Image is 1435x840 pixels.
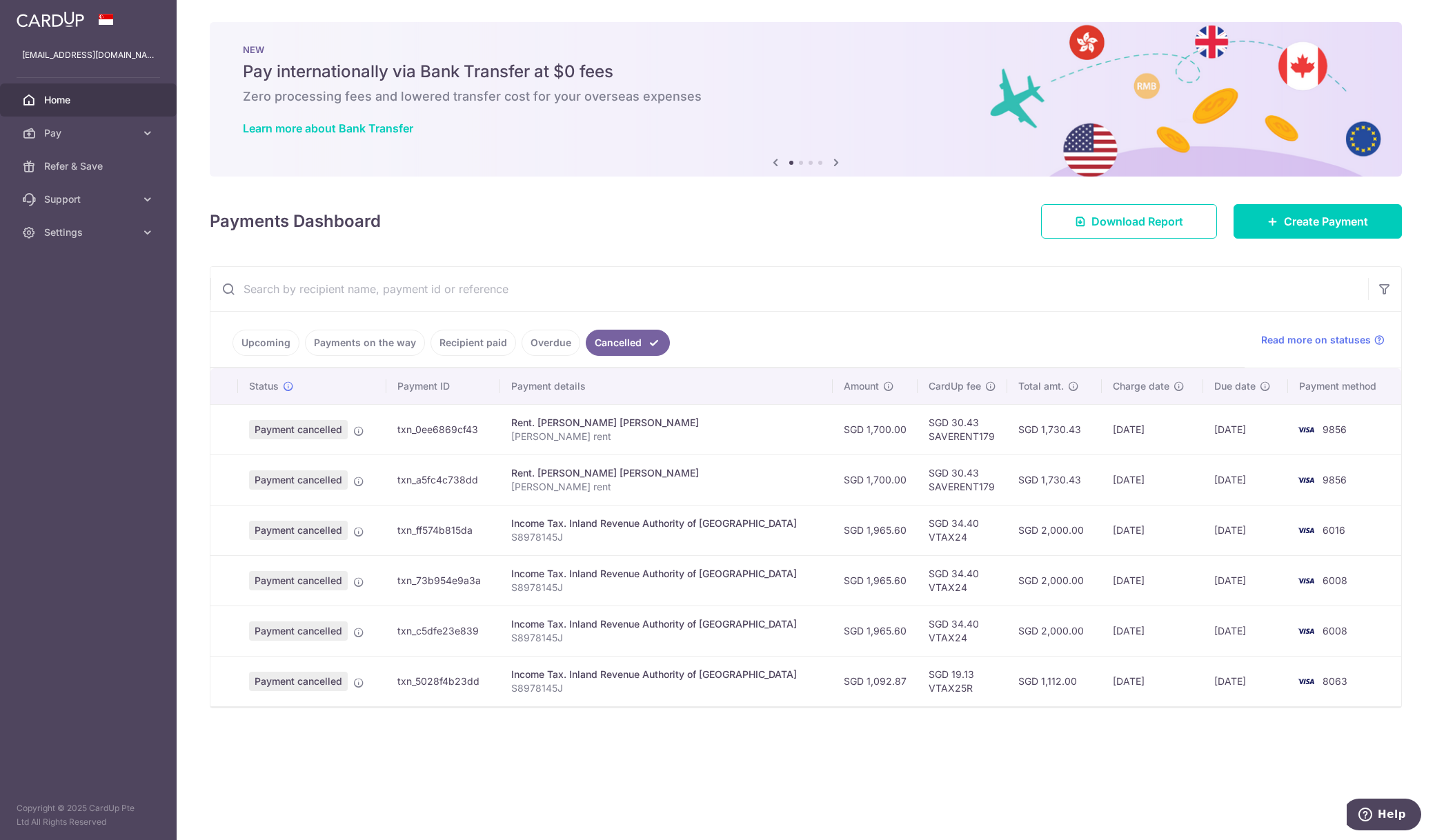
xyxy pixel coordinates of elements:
[1323,423,1347,435] span: 9856
[243,44,1369,55] p: NEW
[305,330,425,356] a: Payments on the way
[1102,656,1203,706] td: [DATE]
[833,555,918,606] td: SGD 1,965.60
[1323,574,1347,586] span: 6008
[1292,472,1320,488] img: Bank Card
[44,93,135,107] span: Home
[918,606,1007,656] td: SGD 34.40 VTAX24
[1323,625,1347,637] span: 6008
[511,581,822,594] p: S8978145J
[511,631,822,645] p: S8978145J
[833,505,918,555] td: SGD 1,965.60
[1007,454,1102,505] td: SGD 1,730.43
[44,192,135,206] span: Support
[1323,524,1345,536] span: 6016
[386,368,500,404] th: Payment ID
[1292,522,1320,539] img: Bank Card
[1007,404,1102,454] td: SGD 1,730.43
[210,22,1402,177] img: Bank transfer banner
[1102,454,1203,505] td: [DATE]
[511,416,822,430] div: Rent. [PERSON_NAME] [PERSON_NAME]
[249,672,348,691] span: Payment cancelled
[1113,379,1169,393] span: Charge date
[1234,204,1402,239] a: Create Payment
[1203,555,1288,606] td: [DATE]
[243,88,1369,105] h6: Zero processing fees and lowered transfer cost for your overseas expenses
[1292,673,1320,690] img: Bank Card
[511,466,822,480] div: Rent. [PERSON_NAME] [PERSON_NAME]
[918,404,1007,454] td: SGD 30.43 SAVERENT179
[1261,333,1371,347] span: Read more on statuses
[44,226,135,239] span: Settings
[249,470,348,490] span: Payment cancelled
[511,668,822,681] div: Income Tax. Inland Revenue Authority of [GEOGRAPHIC_DATA]
[386,606,500,656] td: txn_c5dfe23e839
[249,379,279,393] span: Status
[1007,606,1102,656] td: SGD 2,000.00
[1323,474,1347,486] span: 9856
[500,368,833,404] th: Payment details
[1292,421,1320,438] img: Bank Card
[918,454,1007,505] td: SGD 30.43 SAVERENT179
[1292,572,1320,589] img: Bank Card
[1007,656,1102,706] td: SGD 1,112.00
[249,420,348,439] span: Payment cancelled
[1284,213,1368,230] span: Create Payment
[44,126,135,140] span: Pay
[243,61,1369,83] h5: Pay internationally via Bank Transfer at $0 fees
[386,656,500,706] td: txn_5028f4b23dd
[511,567,822,581] div: Income Tax. Inland Revenue Authority of [GEOGRAPHIC_DATA]
[1288,368,1401,404] th: Payment method
[1347,799,1421,833] iframe: Opens a widget where you can find more information
[833,454,918,505] td: SGD 1,700.00
[511,480,822,494] p: [PERSON_NAME] rent
[511,430,822,443] p: [PERSON_NAME] rent
[1214,379,1256,393] span: Due date
[1203,606,1288,656] td: [DATE]
[232,330,299,356] a: Upcoming
[1102,505,1203,555] td: [DATE]
[918,505,1007,555] td: SGD 34.40 VTAX24
[833,404,918,454] td: SGD 1,700.00
[17,11,84,28] img: CardUp
[833,606,918,656] td: SGD 1,965.60
[386,505,500,555] td: txn_ff574b815da
[511,517,822,530] div: Income Tax. Inland Revenue Authority of [GEOGRAPHIC_DATA]
[44,159,135,173] span: Refer & Save
[1323,675,1347,687] span: 8063
[1102,404,1203,454] td: [DATE]
[1203,656,1288,706] td: [DATE]
[1102,555,1203,606] td: [DATE]
[386,404,500,454] td: txn_0ee6869cf43
[249,571,348,590] span: Payment cancelled
[1007,505,1102,555] td: SGD 2,000.00
[1203,505,1288,555] td: [DATE]
[918,555,1007,606] td: SGD 34.40 VTAX24
[249,521,348,540] span: Payment cancelled
[511,617,822,631] div: Income Tax. Inland Revenue Authority of [GEOGRAPHIC_DATA]
[386,555,500,606] td: txn_73b954e9a3a
[1041,204,1217,239] a: Download Report
[918,656,1007,706] td: SGD 19.13 VTAX25R
[430,330,516,356] a: Recipient paid
[22,48,155,62] p: [EMAIL_ADDRESS][DOMAIN_NAME]
[243,121,413,135] a: Learn more about Bank Transfer
[522,330,580,356] a: Overdue
[511,681,822,695] p: S8978145J
[210,267,1368,311] input: Search by recipient name, payment id or reference
[1203,404,1288,454] td: [DATE]
[249,621,348,641] span: Payment cancelled
[210,209,381,234] h4: Payments Dashboard
[511,530,822,544] p: S8978145J
[1091,213,1183,230] span: Download Report
[386,454,500,505] td: txn_a5fc4c738dd
[1102,606,1203,656] td: [DATE]
[929,379,981,393] span: CardUp fee
[844,379,879,393] span: Amount
[1018,379,1064,393] span: Total amt.
[833,656,918,706] td: SGD 1,092.87
[586,330,670,356] a: Cancelled
[1292,623,1320,639] img: Bank Card
[1203,454,1288,505] td: [DATE]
